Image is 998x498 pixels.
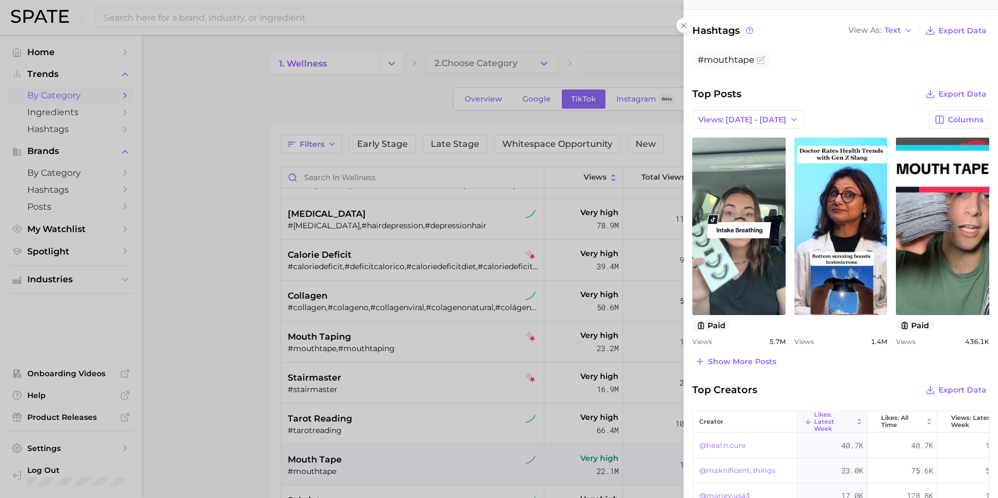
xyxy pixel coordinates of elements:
[848,27,881,33] span: View As
[923,382,989,398] button: Export Data
[841,464,863,477] span: 33.0k
[692,86,741,102] span: Top Posts
[881,414,923,429] span: Likes: All Time
[923,86,989,102] button: Export Data
[692,354,779,369] button: Show more posts
[699,464,775,477] a: @maknificent_things
[938,26,987,35] span: Export Data
[896,319,934,331] button: paid
[794,337,814,346] span: Views
[871,337,887,346] span: 1.4m
[896,337,916,346] span: Views
[699,418,723,425] span: creator
[948,115,983,124] span: Columns
[692,382,757,398] span: Top Creators
[938,386,987,395] span: Export Data
[708,357,776,366] span: Show more posts
[929,110,989,129] button: Columns
[911,464,933,477] span: 75.6k
[841,439,863,452] span: 40.7k
[965,337,989,346] span: 436.1k
[757,56,765,64] button: Flag as miscategorized or irrelevant
[814,411,853,432] span: Likes: Latest Week
[692,319,730,331] button: paid
[699,439,746,452] a: @heal.n.cure
[692,110,804,129] button: Views: [DATE] - [DATE]
[923,23,989,38] button: Export Data
[692,23,755,38] span: Hashtags
[951,414,993,429] span: Views: Latest Week
[884,27,901,33] span: Text
[698,115,786,124] span: Views: [DATE] - [DATE]
[868,411,937,432] button: Likes: All Time
[798,411,868,432] button: Likes: Latest Week
[846,23,916,38] button: View AsText
[911,439,933,452] span: 40.7k
[938,90,987,99] span: Export Data
[692,337,712,346] span: Views
[769,337,786,346] span: 5.7m
[698,55,755,65] span: #mouthtape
